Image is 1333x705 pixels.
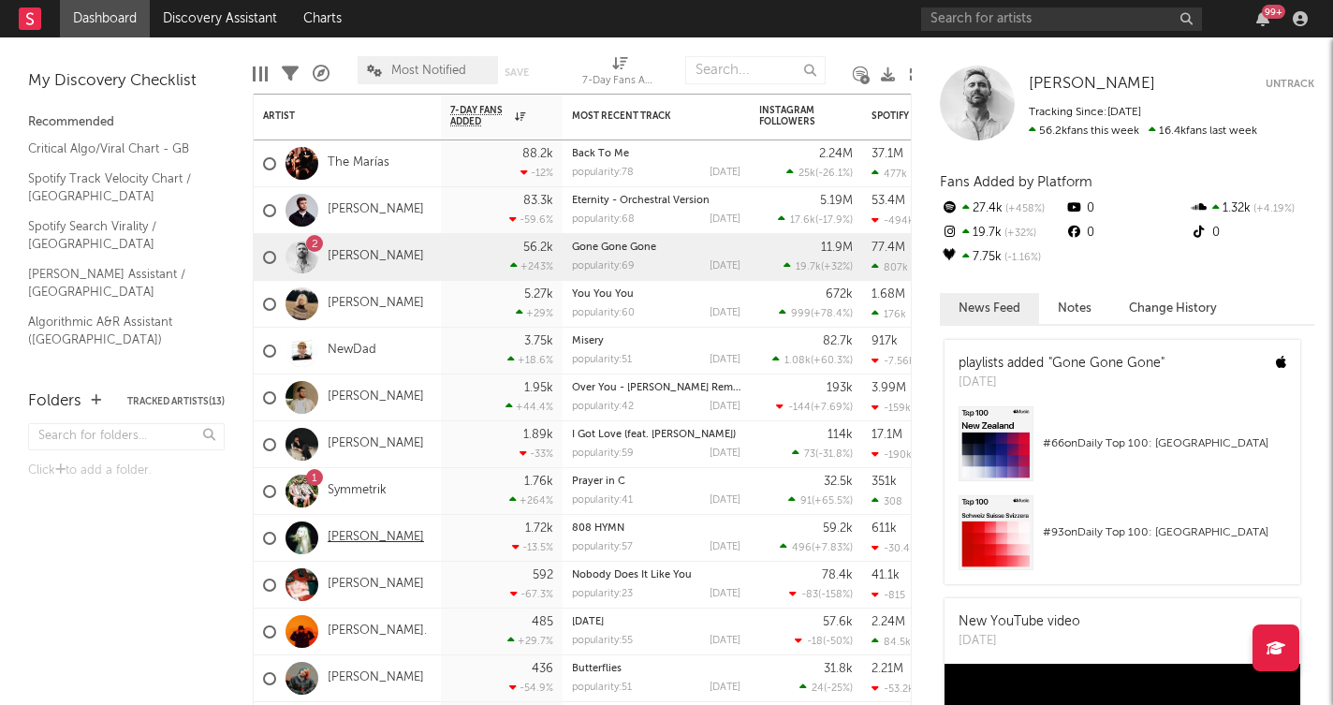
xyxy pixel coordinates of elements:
div: [DATE] [710,355,740,365]
div: 0 [1064,197,1189,221]
div: 807k [872,261,908,273]
a: Over You - [PERSON_NAME] Remix [572,383,741,393]
div: [DATE] [710,448,740,459]
div: 7.75k [940,245,1064,270]
div: popularity: 41 [572,495,633,506]
span: 1.08k [784,356,811,366]
div: 3.75k [524,335,553,347]
div: popularity: 68 [572,214,635,225]
div: 1.76k [524,476,553,488]
div: +29.7 % [507,635,553,647]
span: +32 % [1002,228,1036,239]
div: popularity: 55 [572,636,633,646]
span: +32 % [824,262,850,272]
div: ( ) [779,307,853,319]
div: # 66 on Daily Top 100: [GEOGRAPHIC_DATA] [1043,433,1286,455]
a: Spotify Search Virality / [GEOGRAPHIC_DATA] [28,216,206,255]
span: 496 [792,543,812,553]
div: +18.6 % [507,354,553,366]
div: 41.1k [872,569,900,581]
div: 57.6k [823,616,853,628]
a: Spotify Track Velocity Chart / [GEOGRAPHIC_DATA] [28,169,206,207]
a: Eternity - Orchestral Version [572,196,710,206]
div: 5.19M [820,195,853,207]
div: 917k [872,335,898,347]
div: 17.1M [872,429,902,441]
div: playlists added [959,354,1165,374]
div: -30.4k [872,542,916,554]
a: #93onDaily Top 100: [GEOGRAPHIC_DATA] [945,495,1300,584]
a: [PERSON_NAME] [328,296,424,312]
div: 53.4M [872,195,905,207]
div: popularity: 23 [572,589,633,599]
div: 56.2k [523,242,553,254]
div: 11.9M [821,242,853,254]
div: popularity: 51 [572,355,632,365]
div: [DATE] [710,589,740,599]
div: New YouTube video [959,612,1080,632]
div: 592 [533,569,553,581]
div: ( ) [789,588,853,600]
a: #66onDaily Top 100: [GEOGRAPHIC_DATA] [945,406,1300,495]
span: -31.8 % [818,449,850,460]
div: 83.3k [523,195,553,207]
div: ( ) [786,167,853,179]
a: Critical Algo/Viral Chart - GB [28,139,206,159]
span: Most Notified [391,65,466,77]
div: Butterflies [572,664,740,674]
div: ( ) [788,494,853,507]
div: popularity: 57 [572,542,633,552]
a: [DATE] [572,617,604,627]
div: 2.21M [872,663,903,675]
div: [DATE] [710,636,740,646]
div: 114k [828,429,853,441]
div: 0 [1064,221,1189,245]
div: Gone Gone Gone [572,242,740,253]
div: Over You - Bobby Harvey Remix [572,383,740,393]
a: Nobody Does It Like You [572,570,692,580]
div: 99 + [1262,5,1285,19]
button: 99+ [1256,11,1269,26]
span: Tracking Since: [DATE] [1029,107,1141,118]
a: NewDad [328,343,376,359]
input: Search... [685,56,826,84]
div: -815 [872,589,905,601]
span: 999 [791,309,811,319]
div: Most Recent Track [572,110,712,122]
span: +4.19 % [1251,204,1295,214]
div: 3.99M [872,382,906,394]
span: -83 [801,590,818,600]
div: 672k [826,288,853,301]
span: -25 % [827,683,850,694]
a: [PERSON_NAME] [328,202,424,218]
div: 308 [872,495,902,507]
div: +44.4 % [505,401,553,413]
div: 78.4k [822,569,853,581]
span: 56.2k fans this week [1029,125,1139,137]
div: You You You [572,289,740,300]
a: Symmetrik [328,483,387,499]
span: +65.5 % [814,496,850,507]
div: Eternity - Orchestral Version [572,196,740,206]
span: -17.9 % [818,215,850,226]
div: 2.24M [872,616,905,628]
div: A&R Pipeline [313,47,330,101]
div: popularity: 42 [572,402,634,412]
div: Yesterday [572,617,740,627]
div: -159k [872,402,911,414]
div: Nobody Does It Like You [572,570,740,580]
span: [PERSON_NAME] [1029,76,1155,92]
div: popularity: 51 [572,683,632,693]
div: 82.7k [823,335,853,347]
div: 0 [1190,221,1314,245]
div: 436 [532,663,553,675]
a: You You You [572,289,634,300]
span: -144 [788,403,811,413]
span: +78.4 % [813,309,850,319]
div: 1.68M [872,288,905,301]
span: 25k [798,169,815,179]
div: -59.6 % [509,213,553,226]
div: 19.7k [940,221,1064,245]
span: Fans Added by Platform [940,175,1092,189]
div: 37.1M [872,148,903,160]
